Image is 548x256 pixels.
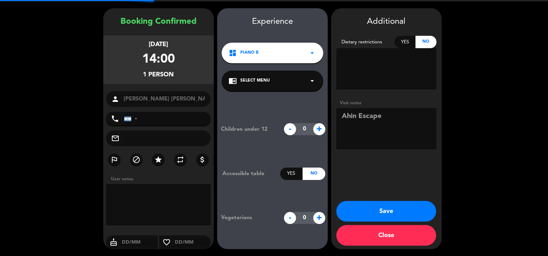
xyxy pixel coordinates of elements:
[142,50,175,70] div: 14:00
[216,125,280,134] div: Children under 12
[336,225,436,246] button: Close
[132,156,140,164] i: block
[106,238,121,246] i: cake
[313,123,325,135] span: +
[313,212,325,224] span: +
[111,115,119,123] i: phone
[159,238,174,246] i: favorite_border
[308,77,316,85] i: arrow_drop_down
[303,168,325,180] div: No
[154,156,162,164] i: star
[217,15,328,29] div: Experience
[280,168,303,180] div: Yes
[198,156,207,164] i: attach_money
[103,15,214,29] div: Booking Confirmed
[111,95,119,103] i: person
[111,134,119,142] i: mail_outline
[240,77,270,84] span: Select Menu
[308,49,316,57] i: arrow_drop_down
[217,169,280,178] div: Accessible table
[124,112,140,125] div: Argentina: +54
[143,70,174,80] div: 1 person
[229,77,237,85] i: chrome_reader_mode
[336,99,436,107] div: Visit notes
[121,238,158,247] input: DD/MM
[107,175,214,183] div: User notes
[229,49,237,57] i: dashboard
[336,201,436,222] button: Save
[240,50,259,56] span: PIANO B
[284,212,296,224] span: -
[394,36,415,48] div: Yes
[336,15,436,29] div: Additional
[284,123,296,135] span: -
[176,156,185,164] i: repeat
[149,40,168,50] div: [DATE]
[174,238,211,247] input: DD/MM
[415,36,436,48] div: No
[336,38,395,46] div: Dietary restrictions
[216,213,280,222] div: Vegetarians
[110,156,118,164] i: outlined_flag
